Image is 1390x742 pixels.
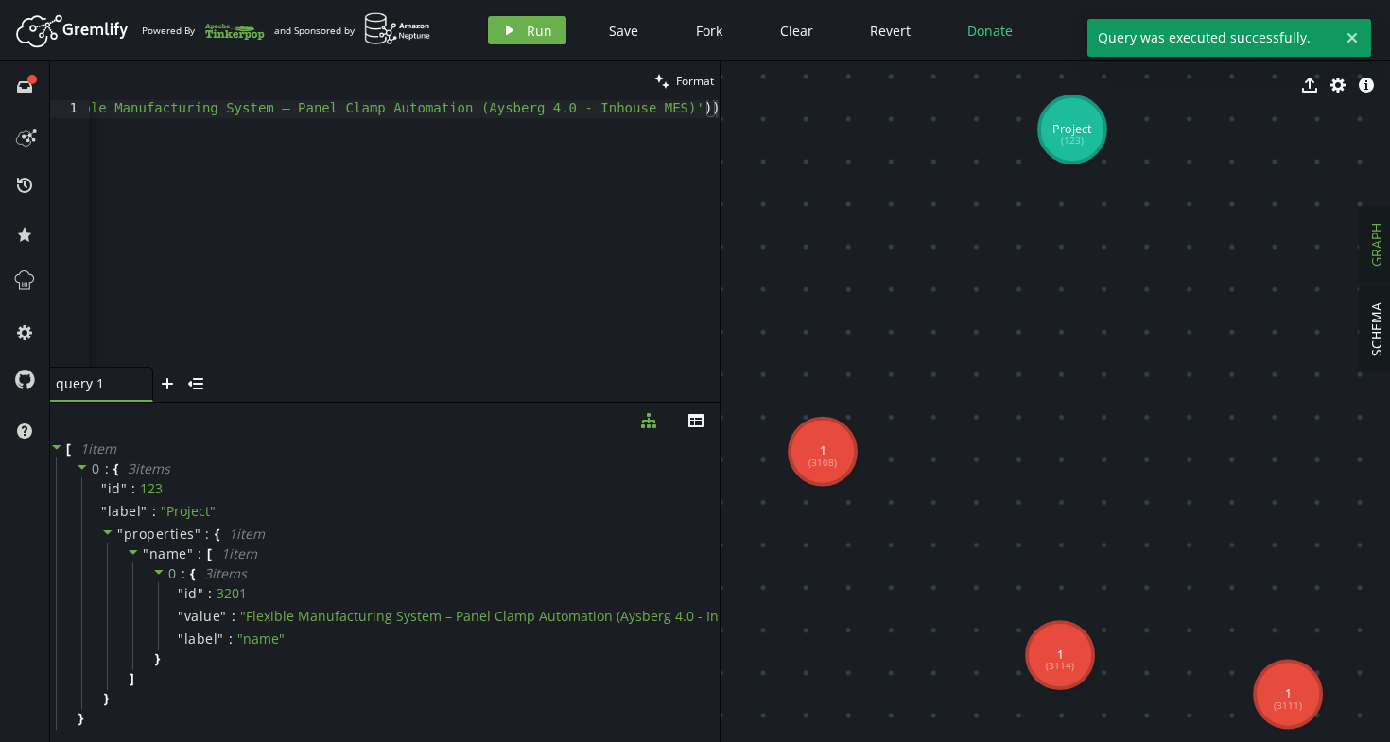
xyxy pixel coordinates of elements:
[80,440,116,457] span: 1 item
[128,459,170,477] span: 3 item s
[696,22,722,40] span: Fork
[967,22,1013,40] span: Donate
[204,564,247,582] span: 3 item s
[142,14,265,47] div: Powered By
[1367,302,1385,356] span: SCHEMA
[207,545,212,562] span: [
[131,480,135,497] span: :
[117,525,124,543] span: "
[1313,16,1376,44] button: Sign In
[184,608,221,625] span: value
[76,710,83,727] span: }
[676,73,714,89] span: Format
[195,525,201,543] span: "
[229,525,265,543] span: 1 item
[92,459,100,477] span: 0
[527,22,552,40] span: Run
[161,502,216,520] span: " Project "
[1057,647,1064,663] tspan: 1
[101,690,109,707] span: }
[870,22,911,40] span: Revert
[953,16,1027,44] button: Donate
[113,460,118,477] span: {
[168,564,177,582] span: 0
[681,16,738,44] button: Fork
[808,456,837,469] tspan: (3108)
[66,440,71,457] span: [
[56,375,131,392] span: query 1
[205,526,210,543] span: :
[820,442,826,458] tspan: 1
[217,585,247,602] div: 3201
[217,630,224,647] span: "
[190,565,195,582] span: {
[766,16,827,44] button: Clear
[108,480,121,497] span: id
[609,22,638,40] span: Save
[1367,223,1385,267] span: GRAPH
[187,544,194,562] span: "
[127,670,134,687] span: ]
[182,565,186,582] span: :
[50,100,90,118] div: 1
[141,502,148,520] span: "
[143,544,149,562] span: "
[178,584,184,602] span: "
[178,630,184,647] span: "
[274,12,431,48] div: and Sponsored by
[198,584,204,602] span: "
[595,16,652,44] button: Save
[364,12,431,45] img: AWS Neptune
[1087,19,1338,57] span: Query was executed successfully.
[1046,659,1074,672] tspan: (3114)
[649,61,720,100] button: Format
[198,545,202,562] span: :
[101,479,108,497] span: "
[237,630,285,647] span: " name "
[140,480,163,497] div: 123
[220,607,227,625] span: "
[1285,685,1292,701] tspan: 1
[124,525,195,543] span: properties
[1061,133,1084,147] tspan: (123)
[221,544,257,562] span: 1 item
[1052,121,1092,137] tspan: Project
[184,585,198,602] span: id
[229,630,233,647] span: :
[488,16,566,44] button: Run
[152,503,156,520] span: :
[240,607,798,625] span: " Flexible Manufacturing System – Panel Clamp Automation (Aysberg 4.0 - Inhouse MES) "
[1274,699,1302,712] tspan: (3111)
[108,503,142,520] span: label
[780,22,813,40] span: Clear
[121,479,128,497] span: "
[149,544,187,562] span: name
[101,502,108,520] span: "
[856,16,925,44] button: Revert
[232,608,235,625] span: :
[178,607,184,625] span: "
[215,526,219,543] span: {
[152,650,160,667] span: }
[208,585,212,602] span: :
[184,630,218,647] span: label
[105,460,110,477] span: :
